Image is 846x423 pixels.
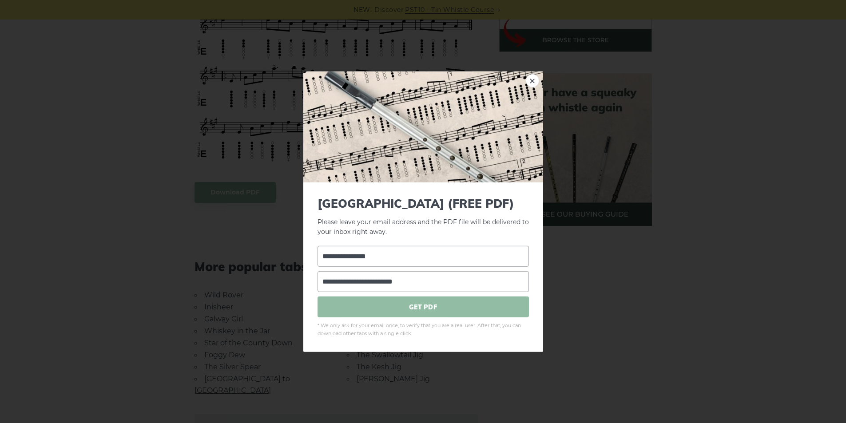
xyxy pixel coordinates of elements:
span: GET PDF [318,296,529,317]
p: Please leave your email address and the PDF file will be delivered to your inbox right away. [318,196,529,237]
span: * We only ask for your email once, to verify that you are a real user. After that, you can downlo... [318,322,529,338]
span: [GEOGRAPHIC_DATA] (FREE PDF) [318,196,529,210]
img: Tin Whistle Tab Preview [303,71,543,182]
a: × [526,74,539,87]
